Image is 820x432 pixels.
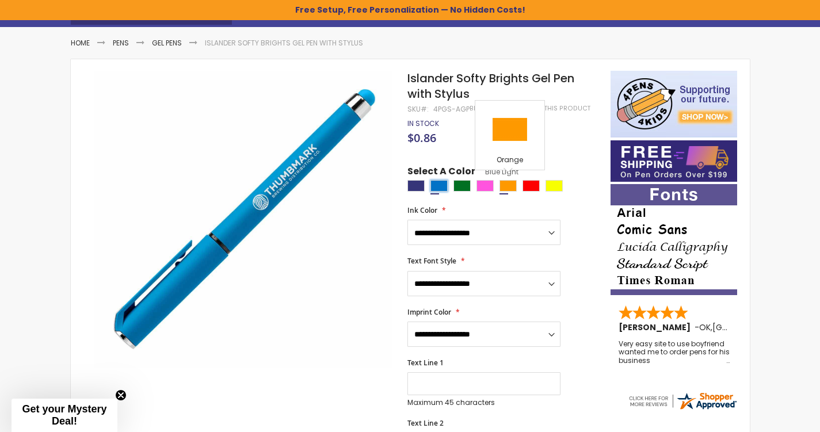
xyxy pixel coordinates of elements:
[113,38,129,48] a: Pens
[430,180,448,192] div: Blue Light
[611,140,737,182] img: Free shipping on orders over $199
[499,180,517,192] div: Orange
[475,167,518,177] span: Blue Light
[152,38,182,48] a: Gel Pens
[478,155,541,167] div: Orange
[725,401,820,432] iframe: Google Customer Reviews
[627,404,738,414] a: 4pens.com certificate URL
[407,130,436,146] span: $0.86
[407,119,439,128] div: Availability
[407,205,437,215] span: Ink Color
[407,180,425,192] div: Royal Blue
[407,398,560,407] p: Maximum 45 characters
[611,184,737,295] img: font-personalization-examples
[205,39,363,48] li: Islander Softy Brights Gel Pen with Stylus
[407,256,456,266] span: Text Font Style
[407,418,444,428] span: Text Line 2
[407,165,475,181] span: Select A Color
[407,70,574,102] span: Islander Softy Brights Gel Pen with Stylus
[407,307,451,317] span: Imprint Color
[522,180,540,192] div: Red
[71,38,90,48] a: Home
[115,389,127,401] button: Close teaser
[470,104,590,113] a: Be the first to review this product
[407,118,439,128] span: In stock
[546,180,563,192] div: Yellow
[12,399,117,432] div: Get your Mystery Deal!Close teaser
[611,71,737,137] img: 4pens 4 kids
[407,358,444,368] span: Text Line 1
[695,322,797,333] span: - ,
[476,180,494,192] div: Pink
[619,322,695,333] span: [PERSON_NAME]
[453,180,471,192] div: Green
[619,340,730,365] div: Very easy site to use boyfriend wanted me to order pens for his business
[712,322,797,333] span: [GEOGRAPHIC_DATA]
[22,403,106,427] span: Get your Mystery Deal!
[407,104,429,114] strong: SKU
[93,70,392,368] img: light-blue-4pgs-agp-islander-softy-brights-gel-w-stylus_1.jpg
[433,105,470,114] div: 4PGS-AGP
[699,322,711,333] span: OK
[627,391,738,411] img: 4pens.com widget logo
